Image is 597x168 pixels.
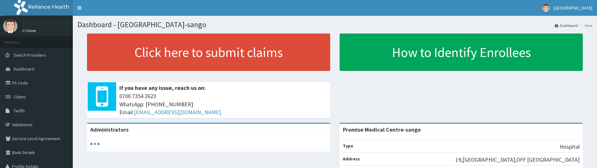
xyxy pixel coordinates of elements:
[579,23,592,28] li: Here
[22,28,37,33] a: Online
[22,21,74,26] p: [GEOGRAPHIC_DATA]
[343,126,421,133] strong: Promise Medical Centre-sango
[78,21,592,29] h1: Dashboard - [GEOGRAPHIC_DATA]-sango
[560,143,580,151] p: Hospital
[90,126,129,133] b: Administrators
[554,5,592,11] span: [GEOGRAPHIC_DATA]
[343,143,353,149] b: Type
[456,156,580,164] p: 19,[GEOGRAPHIC_DATA],OFF [GEOGRAPHIC_DATA]
[119,84,206,91] b: If you have any issue, reach us on:
[134,109,221,116] a: [EMAIL_ADDRESS][DOMAIN_NAME]
[14,52,46,58] span: Switch Providers
[542,4,550,12] img: User Image
[87,34,330,71] a: Click here to submit claims
[343,156,360,162] b: Address
[14,66,34,72] span: Dashboard
[14,108,25,114] span: Tariffs
[555,23,578,28] a: Dashboard
[340,34,583,71] a: How to Identify Enrollees
[119,92,327,116] span: 0700 7354 2623 WhatsApp: [PHONE_NUMBER] Email:
[90,139,100,149] svg: audio-loading
[3,19,17,33] img: User Image
[14,94,26,100] span: Claims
